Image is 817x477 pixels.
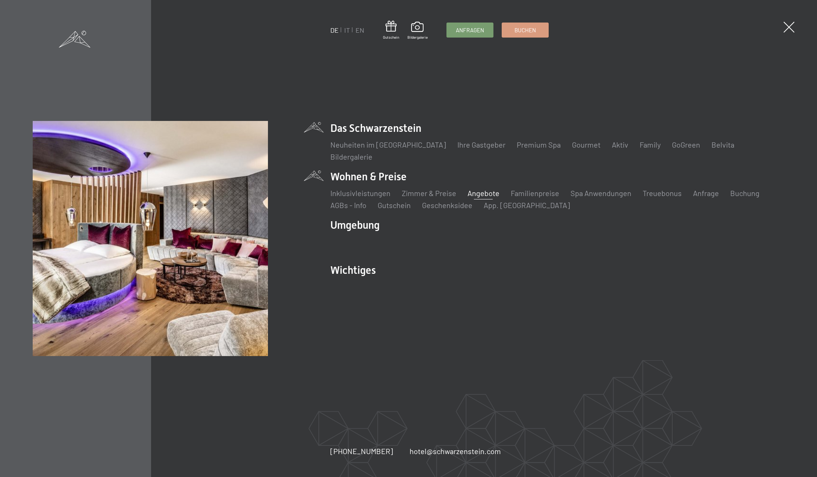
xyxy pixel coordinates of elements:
[457,140,505,149] a: Ihre Gastgeber
[640,140,661,149] a: Family
[570,189,631,198] a: Spa Anwendungen
[330,447,393,456] span: [PHONE_NUMBER]
[484,201,570,210] a: App. [GEOGRAPHIC_DATA]
[511,189,559,198] a: Familienpreise
[383,35,399,40] span: Gutschein
[330,140,446,149] a: Neuheiten im [GEOGRAPHIC_DATA]
[356,26,364,34] a: EN
[330,152,372,161] a: Bildergalerie
[517,140,561,149] a: Premium Spa
[447,23,493,37] a: Anfragen
[383,21,399,40] a: Gutschein
[502,23,548,37] a: Buchen
[422,201,472,210] a: Geschenksidee
[330,189,390,198] a: Inklusivleistungen
[407,35,428,40] span: Bildergalerie
[612,140,628,149] a: Aktiv
[407,22,428,40] a: Bildergalerie
[711,140,734,149] a: Belvita
[643,189,682,198] a: Treuebonus
[572,140,601,149] a: Gourmet
[514,26,536,34] span: Buchen
[378,201,411,210] a: Gutschein
[456,26,484,34] span: Anfragen
[330,201,366,210] a: AGBs - Info
[410,446,501,456] a: hotel@schwarzenstein.com
[468,189,499,198] a: Angebote
[330,446,393,456] a: [PHONE_NUMBER]
[330,26,339,34] a: DE
[672,140,700,149] a: GoGreen
[402,189,456,198] a: Zimmer & Preise
[33,121,268,356] img: Wellnesshotel Südtirol SCHWARZENSTEIN - Wellnessurlaub in den Alpen, Wandern und Wellness
[730,189,760,198] a: Buchung
[344,26,350,34] a: IT
[693,189,719,198] a: Anfrage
